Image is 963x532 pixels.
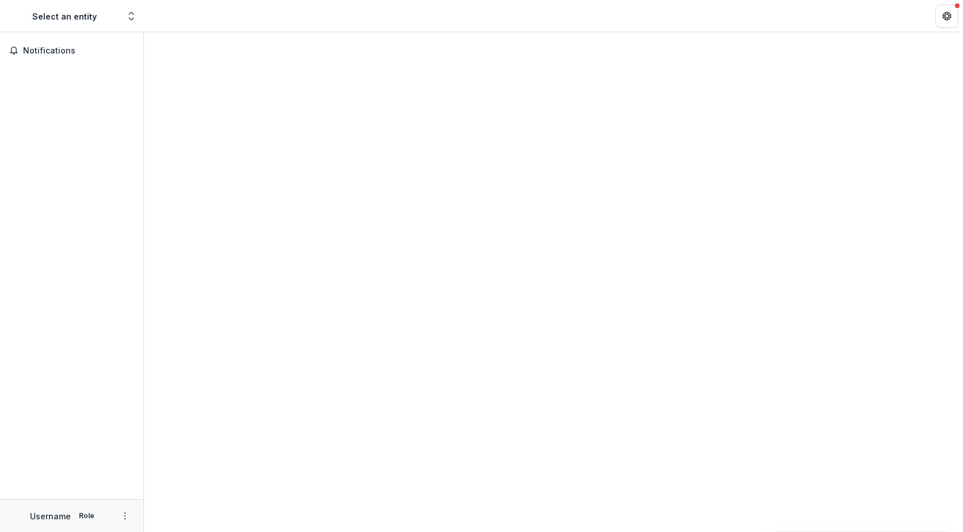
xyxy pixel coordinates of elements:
[30,510,71,522] p: Username
[118,509,132,523] button: More
[75,511,98,521] p: Role
[32,10,97,22] div: Select an entity
[123,5,139,28] button: Open entity switcher
[23,46,134,56] span: Notifications
[935,5,958,28] button: Get Help
[5,41,139,60] button: Notifications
